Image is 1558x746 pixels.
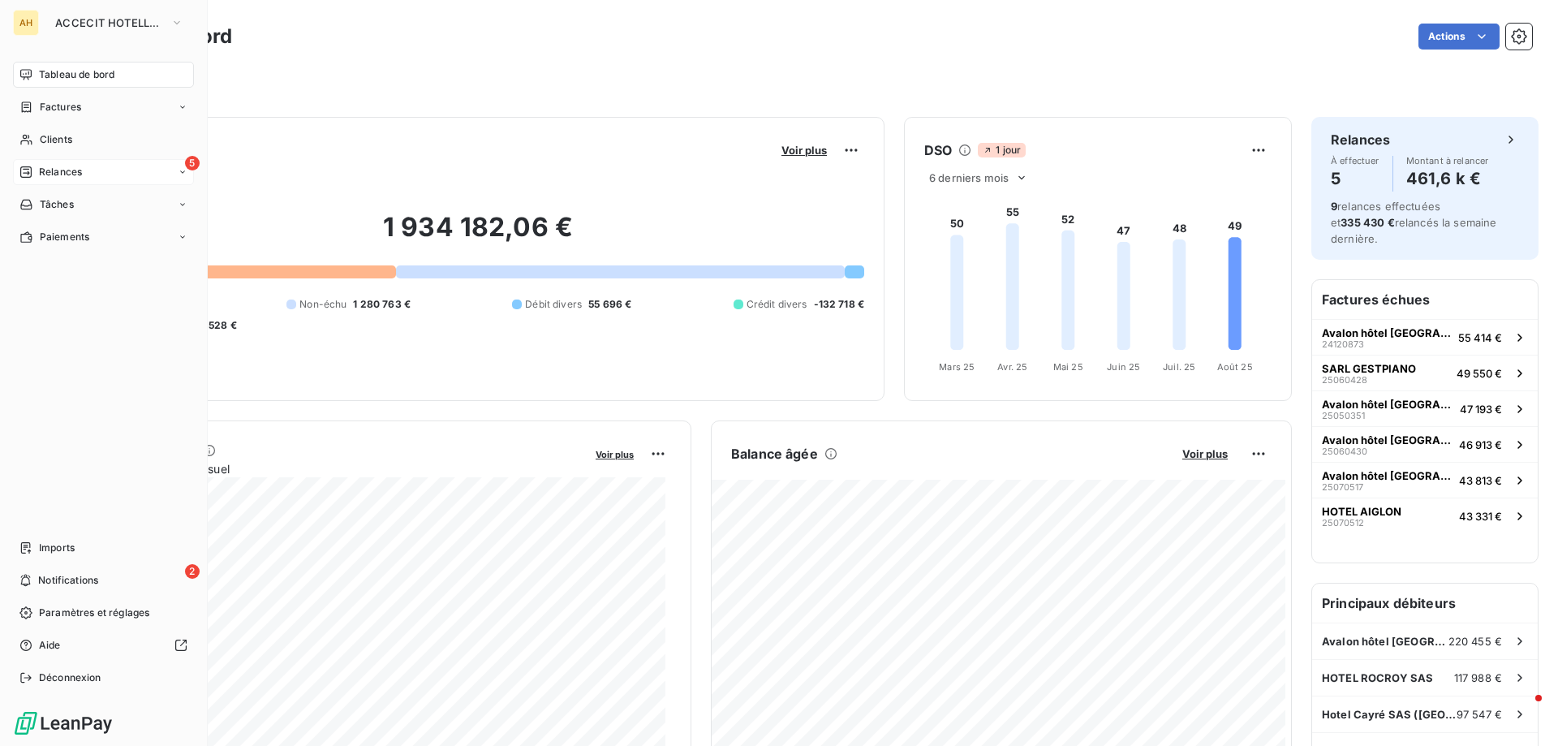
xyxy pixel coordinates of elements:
[1322,326,1452,339] span: Avalon hôtel [GEOGRAPHIC_DATA]
[1163,361,1195,373] tspan: Juil. 25
[1312,426,1538,462] button: Avalon hôtel [GEOGRAPHIC_DATA]2506043046 913 €
[1457,708,1502,721] span: 97 547 €
[13,535,194,561] a: Imports
[924,140,952,160] h6: DSO
[777,143,832,157] button: Voir plus
[588,297,631,312] span: 55 696 €
[1322,671,1433,684] span: HOTEL ROCROY SAS
[39,638,61,653] span: Aide
[1503,691,1542,730] iframe: Intercom live chat
[1322,635,1448,648] span: Avalon hôtel [GEOGRAPHIC_DATA]
[1312,462,1538,498] button: Avalon hôtel [GEOGRAPHIC_DATA]2507051743 813 €
[40,132,72,147] span: Clients
[1217,361,1253,373] tspan: Août 25
[1341,216,1394,229] span: 335 430 €
[1331,156,1379,166] span: À effectuer
[185,564,200,579] span: 2
[1322,375,1367,385] span: 25060428
[40,197,74,212] span: Tâches
[525,297,582,312] span: Débit divers
[1322,482,1363,492] span: 25070517
[92,211,864,260] h2: 1 934 182,06 €
[13,94,194,120] a: Factures
[1331,200,1497,245] span: relances effectuées et relancés la semaine dernière.
[39,165,82,179] span: Relances
[1406,156,1489,166] span: Montant à relancer
[13,192,194,218] a: Tâches
[1454,671,1502,684] span: 117 988 €
[1312,280,1538,319] h6: Factures échues
[929,171,1009,184] span: 6 derniers mois
[591,446,639,461] button: Voir plus
[1457,367,1502,380] span: 49 550 €
[13,632,194,658] a: Aide
[13,10,39,36] div: AH
[1322,411,1365,420] span: 25050351
[1322,446,1367,456] span: 25060430
[1448,635,1502,648] span: 220 455 €
[814,297,865,312] span: -132 718 €
[39,67,114,82] span: Tableau de bord
[1322,708,1457,721] span: Hotel Cayré SAS ([GEOGRAPHIC_DATA])
[997,361,1027,373] tspan: Avr. 25
[781,144,827,157] span: Voir plus
[1312,390,1538,426] button: Avalon hôtel [GEOGRAPHIC_DATA]2505035147 193 €
[13,600,194,626] a: Paramètres et réglages
[13,127,194,153] a: Clients
[92,460,584,477] span: Chiffre d'affaires mensuel
[204,318,237,333] span: -528 €
[1331,166,1379,192] h4: 5
[13,159,194,185] a: 5Relances
[1053,361,1083,373] tspan: Mai 25
[1418,24,1500,50] button: Actions
[299,297,346,312] span: Non-échu
[1331,200,1337,213] span: 9
[1460,403,1502,416] span: 47 193 €
[39,671,101,685] span: Déconnexion
[1322,433,1453,446] span: Avalon hôtel [GEOGRAPHIC_DATA]
[1312,319,1538,355] button: Avalon hôtel [GEOGRAPHIC_DATA]2412087355 414 €
[731,444,818,464] h6: Balance âgée
[1331,130,1390,149] h6: Relances
[39,606,149,620] span: Paramètres et réglages
[1322,362,1416,375] span: SARL GESTPIANO
[185,156,200,170] span: 5
[1459,510,1502,523] span: 43 331 €
[1406,166,1489,192] h4: 461,6 k €
[55,16,164,29] span: ACCECIT HOTELLERIE
[1182,447,1228,460] span: Voir plus
[978,143,1026,157] span: 1 jour
[939,361,975,373] tspan: Mars 25
[1459,474,1502,487] span: 43 813 €
[13,62,194,88] a: Tableau de bord
[1312,584,1538,623] h6: Principaux débiteurs
[13,224,194,250] a: Paiements
[13,710,114,736] img: Logo LeanPay
[353,297,411,312] span: 1 280 763 €
[40,230,89,244] span: Paiements
[1322,339,1364,349] span: 24120873
[1322,469,1453,482] span: Avalon hôtel [GEOGRAPHIC_DATA]
[1312,498,1538,533] button: HOTEL AIGLON2507051243 331 €
[38,573,98,588] span: Notifications
[1459,438,1502,451] span: 46 913 €
[1322,505,1401,518] span: HOTEL AIGLON
[1312,355,1538,390] button: SARL GESTPIANO2506042849 550 €
[596,449,634,460] span: Voir plus
[1458,331,1502,344] span: 55 414 €
[1107,361,1140,373] tspan: Juin 25
[1177,446,1233,461] button: Voir plus
[39,541,75,555] span: Imports
[40,100,81,114] span: Factures
[1322,518,1364,528] span: 25070512
[1322,398,1453,411] span: Avalon hôtel [GEOGRAPHIC_DATA]
[747,297,807,312] span: Crédit divers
